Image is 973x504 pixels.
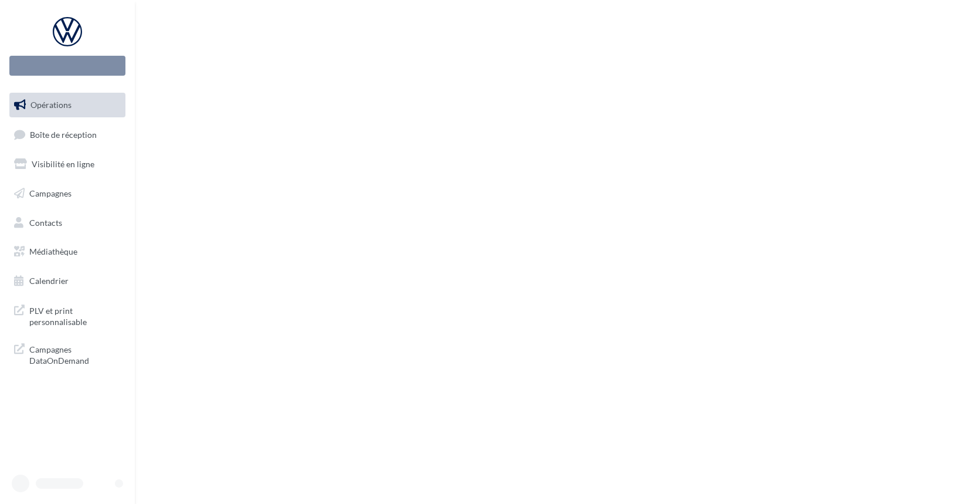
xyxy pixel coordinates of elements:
[29,246,77,256] span: Médiathèque
[9,56,125,76] div: Nouvelle campagne
[32,159,94,169] span: Visibilité en ligne
[29,188,72,198] span: Campagnes
[7,152,128,177] a: Visibilité en ligne
[30,129,97,139] span: Boîte de réception
[30,100,72,110] span: Opérations
[29,341,121,367] span: Campagnes DataOnDemand
[29,303,121,328] span: PLV et print personnalisable
[7,298,128,333] a: PLV et print personnalisable
[7,269,128,293] a: Calendrier
[7,337,128,371] a: Campagnes DataOnDemand
[29,217,62,227] span: Contacts
[7,239,128,264] a: Médiathèque
[29,276,69,286] span: Calendrier
[7,122,128,147] a: Boîte de réception
[7,93,128,117] a: Opérations
[7,181,128,206] a: Campagnes
[7,211,128,235] a: Contacts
